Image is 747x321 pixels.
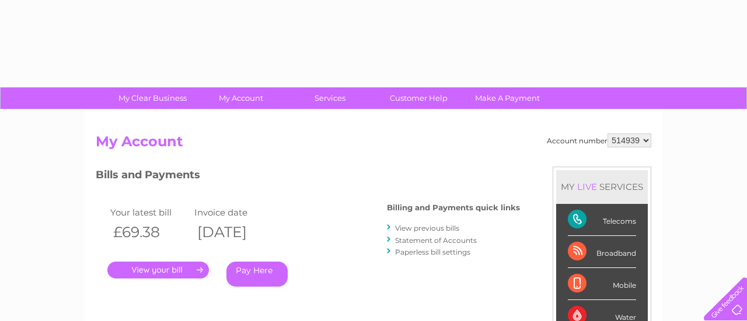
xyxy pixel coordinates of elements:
div: Mobile [568,268,636,300]
a: My Account [193,87,289,109]
a: View previous bills [395,224,459,232]
div: LIVE [575,181,599,192]
h4: Billing and Payments quick links [387,203,520,212]
a: Pay Here [226,262,288,287]
td: Your latest bill [107,204,191,220]
div: Account number [547,133,651,147]
a: Services [282,87,378,109]
h2: My Account [96,133,651,156]
a: . [107,262,209,278]
th: £69.38 [107,220,191,244]
td: Invoice date [191,204,275,220]
div: Telecoms [568,204,636,236]
a: Make A Payment [459,87,556,109]
a: My Clear Business [104,87,201,109]
div: Broadband [568,236,636,268]
a: Statement of Accounts [395,236,477,245]
div: MY SERVICES [556,170,648,203]
h3: Bills and Payments [96,167,520,187]
a: Paperless bill settings [395,248,470,256]
a: Customer Help [371,87,467,109]
th: [DATE] [191,220,275,244]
